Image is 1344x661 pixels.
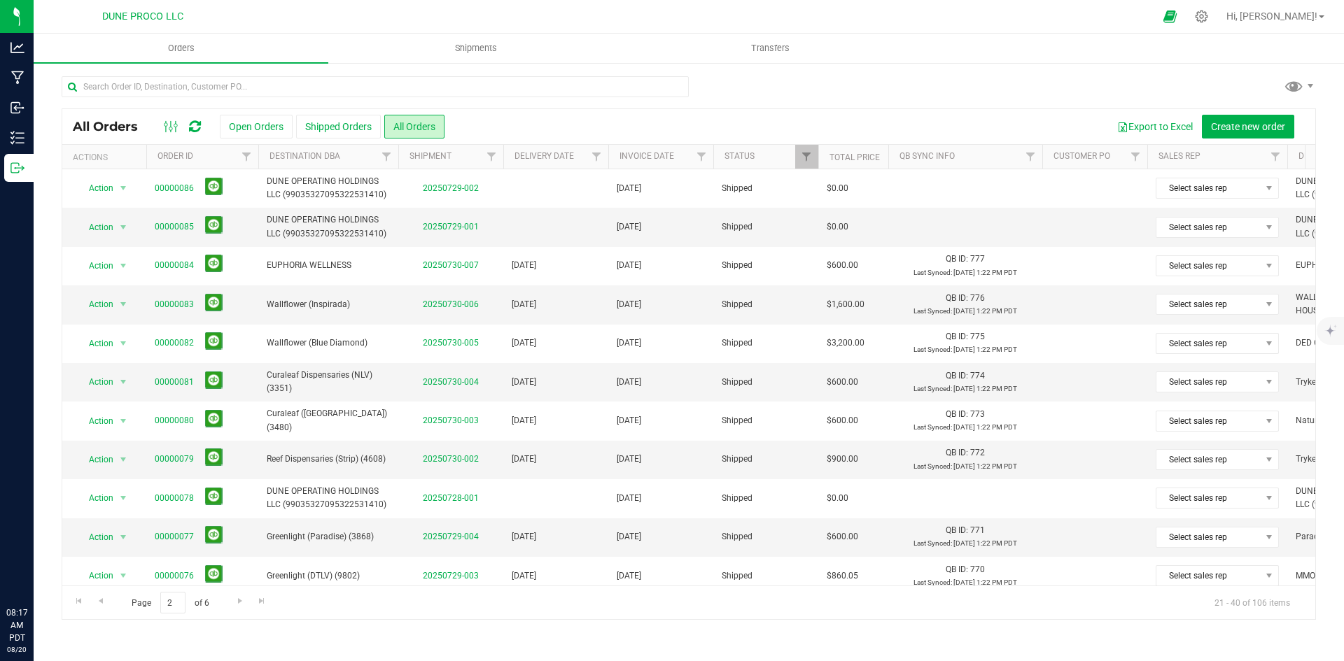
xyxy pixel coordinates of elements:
[722,530,810,543] span: Shipped
[73,152,141,162] div: Actions
[617,220,641,234] span: [DATE]
[328,34,623,63] a: Shipments
[946,254,968,264] span: QB ID:
[617,569,641,583] span: [DATE]
[827,336,864,350] span: $3,200.00
[619,151,674,161] a: Invoice Date
[827,530,858,543] span: $600.00
[267,569,390,583] span: Greenlight (DTLV) (9802)
[512,453,536,466] span: [DATE]
[970,293,985,303] span: 776
[1124,145,1147,169] a: Filter
[1156,294,1261,314] span: Select sales rep
[913,578,952,586] span: Last Synced:
[970,409,985,419] span: 773
[827,569,858,583] span: $860.05
[76,488,114,508] span: Action
[1193,10,1210,23] div: Manage settings
[90,592,111,611] a: Go to the previous page
[722,453,810,466] span: Shipped
[235,145,258,169] a: Filter
[623,34,918,63] a: Transfers
[423,183,479,193] a: 20250729-002
[480,145,503,169] a: Filter
[423,532,479,541] a: 20250729-004
[436,42,516,55] span: Shipments
[970,525,985,535] span: 771
[115,488,132,508] span: select
[913,346,952,353] span: Last Synced:
[267,453,390,466] span: Reef Dispensaries (Strip) (4608)
[827,492,848,505] span: $0.00
[1053,151,1110,161] a: Customer PO
[953,462,1017,470] span: [DATE] 1:22 PM PDT
[953,346,1017,353] span: [DATE] 1:22 PM PDT
[252,592,272,611] a: Go to the last page
[267,259,390,272] span: EUPHORIA WELLNESS
[827,220,848,234] span: $0.00
[1156,411,1261,431] span: Select sales rep
[157,151,193,161] a: Order ID
[155,336,194,350] a: 00000082
[1226,10,1317,22] span: Hi, [PERSON_NAME]!
[155,492,194,505] a: 00000078
[946,293,968,303] span: QB ID:
[946,564,968,574] span: QB ID:
[512,376,536,389] span: [DATE]
[10,41,24,55] inline-svg: Analytics
[617,414,641,427] span: [DATE]
[1156,527,1261,547] span: Select sales rep
[409,151,451,161] a: Shipment
[6,644,27,655] p: 08/20
[102,10,183,22] span: DUNE PROCO LLC
[913,423,952,431] span: Last Synced:
[296,115,381,138] button: Shipped Orders
[160,592,185,613] input: 2
[76,372,114,392] span: Action
[827,376,858,389] span: $600.00
[76,566,114,585] span: Action
[155,298,194,311] a: 00000083
[722,298,810,311] span: Shipped
[953,385,1017,392] span: [DATE] 1:22 PM PDT
[115,218,132,237] span: select
[953,307,1017,315] span: [DATE] 1:22 PM PDT
[953,423,1017,431] span: [DATE] 1:22 PM PDT
[1156,218,1261,237] span: Select sales rep
[69,592,89,611] a: Go to the first page
[512,414,536,427] span: [DATE]
[115,372,132,392] span: select
[1156,450,1261,469] span: Select sales rep
[953,578,1017,586] span: [DATE] 1:22 PM PDT
[722,336,810,350] span: Shipped
[1156,178,1261,198] span: Select sales rep
[76,256,114,276] span: Action
[267,213,390,240] span: DUNE OPERATING HOLDINGS LLC (99035327095322531410)
[827,453,858,466] span: $900.00
[1156,372,1261,392] span: Select sales rep
[617,376,641,389] span: [DATE]
[423,454,479,464] a: 20250730-002
[115,527,132,547] span: select
[953,539,1017,547] span: [DATE] 1:22 PM PDT
[1156,488,1261,508] span: Select sales rep
[267,407,390,434] span: Curaleaf ([GEOGRAPHIC_DATA]) (3480)
[76,294,114,314] span: Action
[267,485,390,511] span: DUNE OPERATING HOLDINGS LLC (99035327095322531410)
[512,569,536,583] span: [DATE]
[267,298,390,311] span: Wallflower (Inspirada)
[970,332,985,341] span: 775
[946,371,968,381] span: QB ID:
[617,492,641,505] span: [DATE]
[76,527,114,547] span: Action
[1211,121,1285,132] span: Create new order
[913,539,952,547] span: Last Synced:
[267,336,390,350] span: Wallflower (Blue Diamond)
[115,294,132,314] span: select
[220,115,293,138] button: Open Orders
[913,462,952,470] span: Last Synced:
[722,492,810,505] span: Shipped
[149,42,213,55] span: Orders
[267,175,390,201] span: DUNE OPERATING HOLDINGS LLC (99035327095322531410)
[690,145,713,169] a: Filter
